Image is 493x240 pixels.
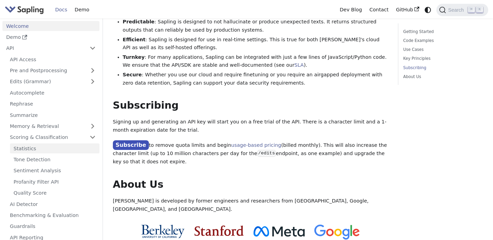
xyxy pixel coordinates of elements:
[5,5,44,15] img: Sapling.ai
[423,5,433,15] button: Switch between dark and light mode (currently system mode)
[113,140,149,150] a: Subscribe
[2,32,99,42] a: Demo
[6,110,99,120] a: Summarize
[113,178,388,191] h2: About Us
[5,5,46,15] a: Sapling.ai
[403,65,481,71] a: Subscribing
[468,7,475,13] kbd: ⌘
[6,54,99,64] a: API Access
[6,77,99,87] a: Edits (Grammar)
[446,7,468,13] span: Search
[123,71,388,87] li: : Whether you use our cloud and require finetuning or you require an airgapped deployment with ze...
[6,210,99,220] a: Benchmarking & Evaluation
[113,118,388,134] p: Signing up and generating an API key will start you on a free trial of the API. There is a charac...
[123,36,388,52] li: : Sapling is designed for use in real-time settings. This is true for both [PERSON_NAME]'s cloud ...
[403,29,481,35] a: Getting Started
[10,177,99,187] a: Profanity Filter API
[436,4,488,16] button: Search (Command+K)
[10,155,99,165] a: Tone Detection
[392,4,423,15] a: GitHub
[123,18,388,34] li: : Sapling is designed to not hallucinate or produce unexpected texts. It returns structured outpu...
[6,88,99,98] a: Autocomplete
[2,43,86,53] a: API
[6,99,99,109] a: Rephrase
[403,46,481,53] a: Use Cases
[403,37,481,44] a: Code Examples
[86,43,99,53] button: Collapse sidebar category 'API'
[113,197,388,214] p: [PERSON_NAME] is developed by former engineers and researchers from [GEOGRAPHIC_DATA], Google, [G...
[294,62,304,68] a: SLA
[123,53,388,70] li: : For many applications, Sapling can be integrated with just a few lines of JavaScript/Python cod...
[6,121,99,131] a: Memory & Retrieval
[231,142,281,148] a: usage-based pricing
[141,225,185,238] img: Cal
[2,21,99,31] a: Welcome
[403,55,481,62] a: Key Principles
[195,226,244,236] img: Stanford
[476,7,483,13] kbd: K
[113,99,388,112] h2: Subscribing
[314,225,360,240] img: Google
[10,188,99,198] a: Quality Score
[6,221,99,231] a: Guardrails
[123,72,142,77] strong: Secure
[254,226,305,237] img: Meta
[123,54,145,60] strong: Turnkey
[10,143,99,153] a: Statistics
[10,166,99,176] a: Sentiment Analysis
[336,4,365,15] a: Dev Blog
[123,37,145,42] strong: Efficient
[113,141,388,166] p: to remove quota limits and begin (billed monthly). This will also increase the character limit (u...
[403,74,481,80] a: About Us
[6,199,99,209] a: AI Detector
[257,150,276,157] code: /edits
[366,4,392,15] a: Contact
[6,132,99,142] a: Scoring & Classification
[6,66,99,76] a: Pre and Postprocessing
[123,19,155,24] strong: Predictable
[51,4,71,15] a: Docs
[71,4,93,15] a: Demo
